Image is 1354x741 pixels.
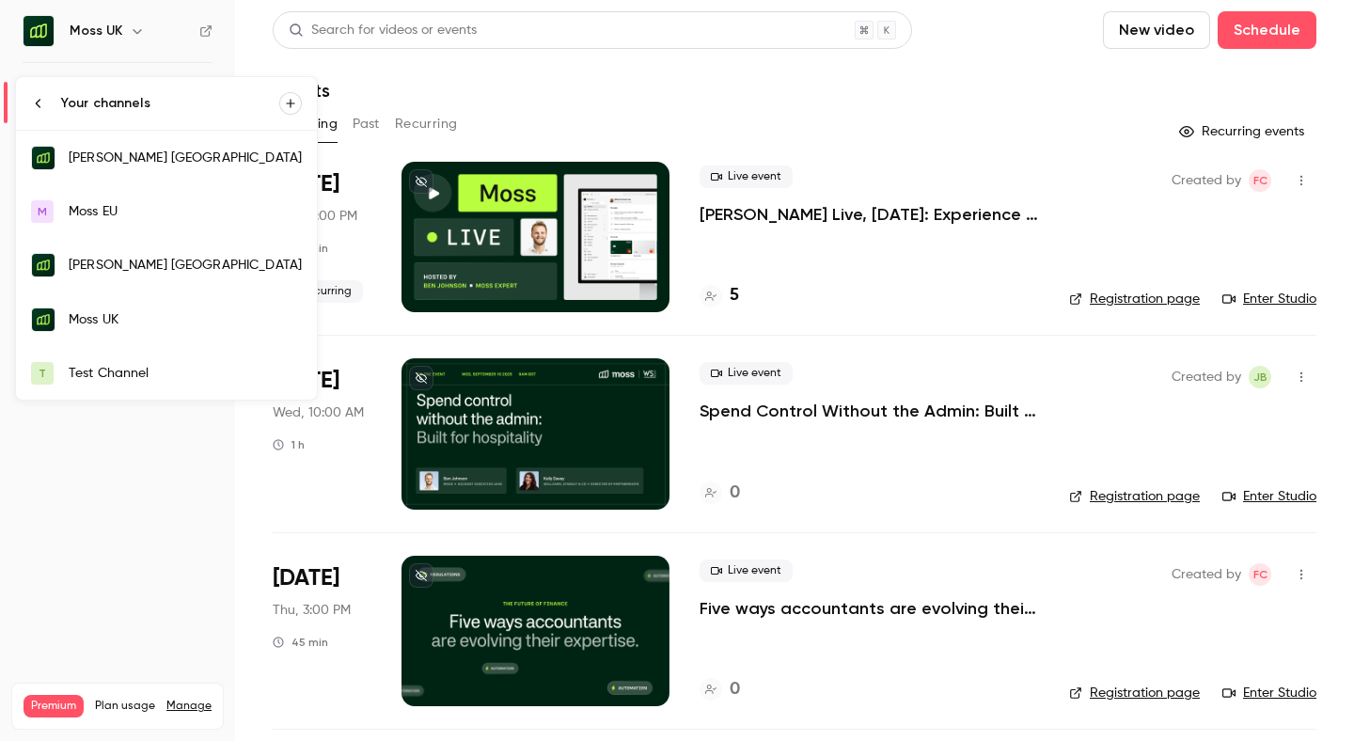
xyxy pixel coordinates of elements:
div: Moss EU [69,202,302,221]
div: Your channels [61,94,279,113]
img: Moss Deutschland [32,147,55,169]
div: Test Channel [69,364,302,383]
span: M [38,203,47,220]
img: Moss UK [32,308,55,331]
img: Moss Nederland [32,254,55,276]
span: T [39,365,46,382]
div: [PERSON_NAME] [GEOGRAPHIC_DATA] [69,149,302,167]
div: Moss UK [69,310,302,329]
div: [PERSON_NAME] [GEOGRAPHIC_DATA] [69,256,302,275]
